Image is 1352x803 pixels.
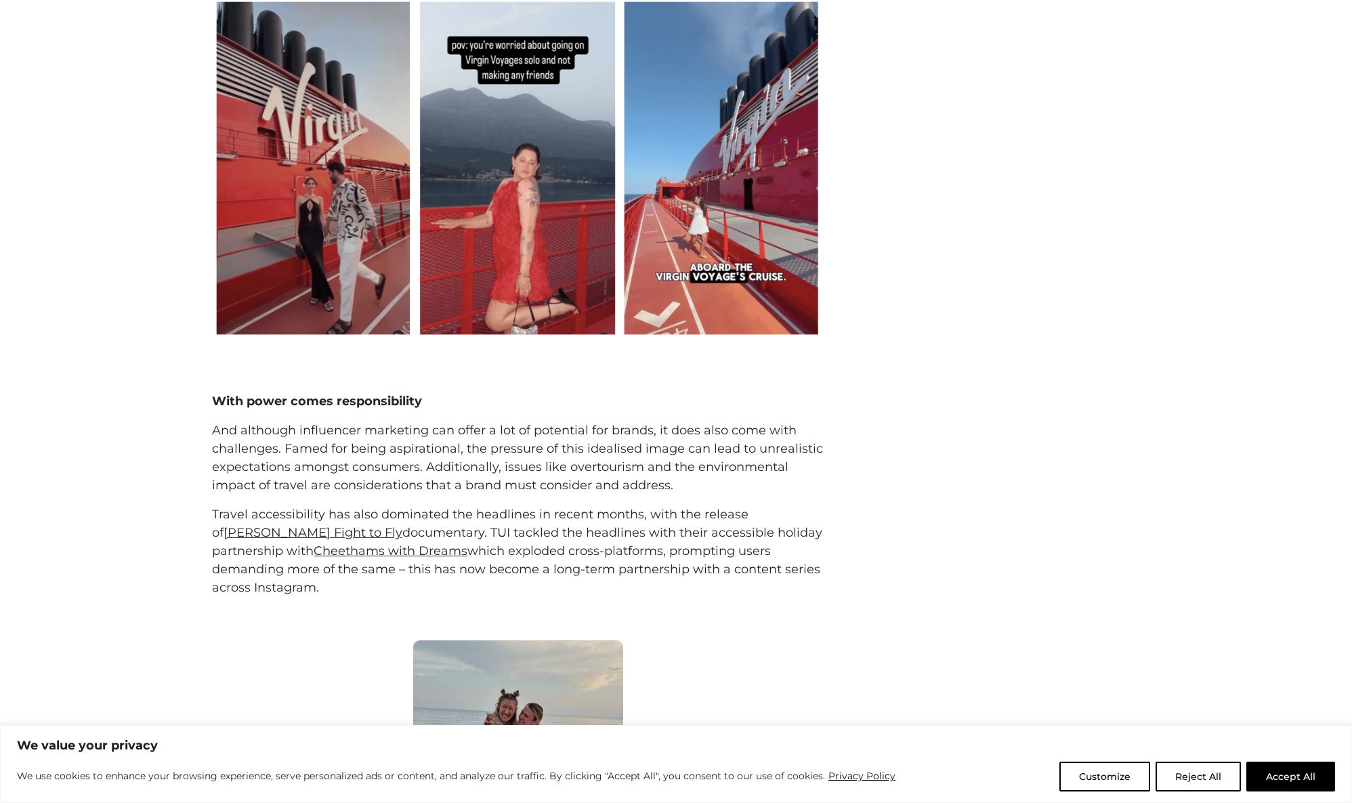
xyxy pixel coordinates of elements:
[212,506,824,597] p: Travel accessibility has also dominated the headlines in recent months, with the release of docum...
[1246,762,1335,791] button: Accept All
[17,737,1335,754] p: We value your privacy
[212,421,824,495] p: And although influencer marketing can offer a lot of potential for brands, it does also come with...
[828,768,896,784] a: Privacy Policy
[17,768,896,784] p: We use cookies to enhance your browsing experience, serve personalized ads or content, and analyz...
[1059,762,1150,791] button: Customize
[1156,762,1241,791] button: Reject All
[224,525,402,540] a: [PERSON_NAME] Fight to Fly
[314,543,467,558] a: Cheethams with Dreams
[212,394,422,409] strong: With power comes responsibility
